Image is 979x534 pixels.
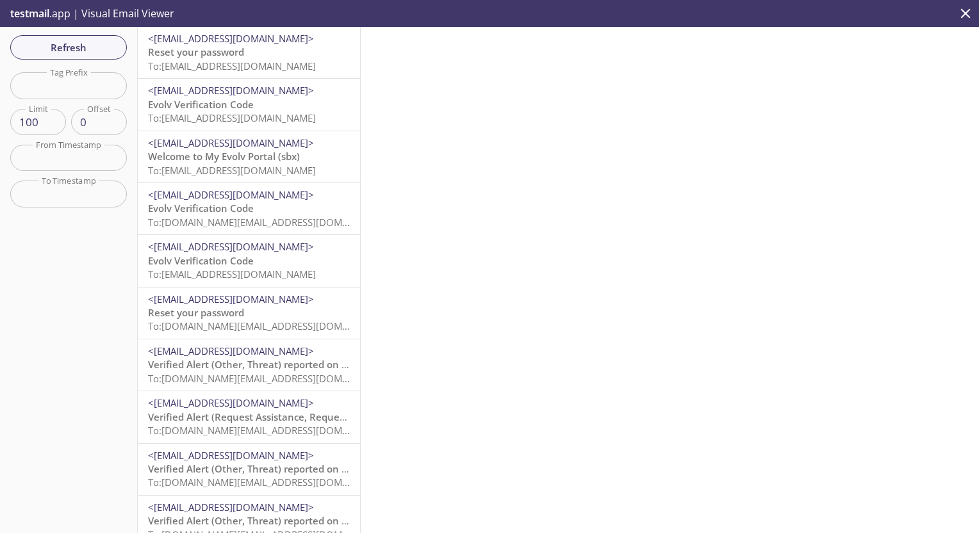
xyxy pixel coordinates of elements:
[148,396,314,409] span: <[EMAIL_ADDRESS][DOMAIN_NAME]>
[138,287,360,339] div: <[EMAIL_ADDRESS][DOMAIN_NAME]>Reset your passwordTo:[DOMAIN_NAME][EMAIL_ADDRESS][DOMAIN_NAME]
[148,150,300,163] span: Welcome to My Evolv Portal (sbx)
[148,136,314,149] span: <[EMAIL_ADDRESS][DOMAIN_NAME]>
[148,164,316,177] span: To: [EMAIL_ADDRESS][DOMAIN_NAME]
[138,339,360,391] div: <[EMAIL_ADDRESS][DOMAIN_NAME]>Verified Alert (Other, Threat) reported on Auto 26a3ec3To:[DOMAIN_N...
[148,268,316,280] span: To: [EMAIL_ADDRESS][DOMAIN_NAME]
[148,476,391,489] span: To: [DOMAIN_NAME][EMAIL_ADDRESS][DOMAIN_NAME]
[148,188,314,201] span: <[EMAIL_ADDRESS][DOMAIN_NAME]>
[148,320,391,332] span: To: [DOMAIN_NAME][EMAIL_ADDRESS][DOMAIN_NAME]
[138,391,360,442] div: <[EMAIL_ADDRESS][DOMAIN_NAME]>Verified Alert (Request Assistance, Request Assistance) reported on...
[138,183,360,234] div: <[EMAIL_ADDRESS][DOMAIN_NAME]>Evolv Verification CodeTo:[DOMAIN_NAME][EMAIL_ADDRESS][DOMAIN_NAME]
[148,216,391,229] span: To: [DOMAIN_NAME][EMAIL_ADDRESS][DOMAIN_NAME]
[148,60,316,72] span: To: [EMAIL_ADDRESS][DOMAIN_NAME]
[148,449,314,462] span: <[EMAIL_ADDRESS][DOMAIN_NAME]>
[148,111,316,124] span: To: [EMAIL_ADDRESS][DOMAIN_NAME]
[138,235,360,286] div: <[EMAIL_ADDRESS][DOMAIN_NAME]>Evolv Verification CodeTo:[EMAIL_ADDRESS][DOMAIN_NAME]
[148,293,314,305] span: <[EMAIL_ADDRESS][DOMAIN_NAME]>
[148,254,254,267] span: Evolv Verification Code
[148,202,254,214] span: Evolv Verification Code
[138,131,360,182] div: <[EMAIL_ADDRESS][DOMAIN_NAME]>Welcome to My Evolv Portal (sbx)To:[EMAIL_ADDRESS][DOMAIN_NAME]
[148,410,527,423] span: Verified Alert (Request Assistance, Request Assistance) reported on Auto 26a3ec3
[148,358,406,371] span: Verified Alert (Other, Threat) reported on Auto 26a3ec3
[148,501,314,514] span: <[EMAIL_ADDRESS][DOMAIN_NAME]>
[21,39,117,56] span: Refresh
[138,444,360,495] div: <[EMAIL_ADDRESS][DOMAIN_NAME]>Verified Alert (Other, Threat) reported on Auto 26a3ec3To:[DOMAIN_N...
[148,306,244,319] span: Reset your password
[138,27,360,78] div: <[EMAIL_ADDRESS][DOMAIN_NAME]>Reset your passwordTo:[EMAIL_ADDRESS][DOMAIN_NAME]
[138,79,360,130] div: <[EMAIL_ADDRESS][DOMAIN_NAME]>Evolv Verification CodeTo:[EMAIL_ADDRESS][DOMAIN_NAME]
[148,98,254,111] span: Evolv Verification Code
[148,32,314,45] span: <[EMAIL_ADDRESS][DOMAIN_NAME]>
[148,344,314,357] span: <[EMAIL_ADDRESS][DOMAIN_NAME]>
[148,240,314,253] span: <[EMAIL_ADDRESS][DOMAIN_NAME]>
[148,45,244,58] span: Reset your password
[148,372,391,385] span: To: [DOMAIN_NAME][EMAIL_ADDRESS][DOMAIN_NAME]
[148,424,391,437] span: To: [DOMAIN_NAME][EMAIL_ADDRESS][DOMAIN_NAME]
[148,84,314,97] span: <[EMAIL_ADDRESS][DOMAIN_NAME]>
[10,35,127,60] button: Refresh
[148,462,406,475] span: Verified Alert (Other, Threat) reported on Auto 26a3ec3
[10,6,49,20] span: testmail
[148,514,406,527] span: Verified Alert (Other, Threat) reported on Auto 26a3ec3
